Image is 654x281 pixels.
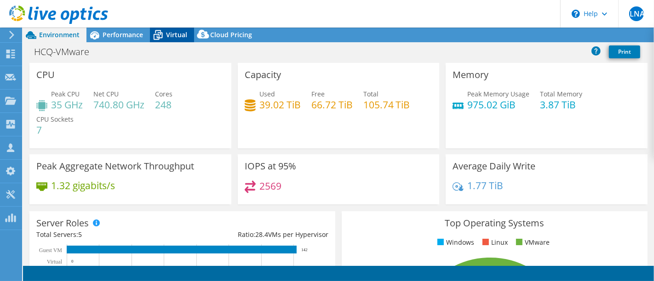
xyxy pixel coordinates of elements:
[467,100,529,110] h4: 975.02 GiB
[36,70,55,80] h3: CPU
[47,259,63,265] text: Virtual
[572,10,580,18] svg: \n
[182,230,328,240] div: Ratio: VMs per Hypervisor
[210,30,252,39] span: Cloud Pricing
[36,161,194,171] h3: Peak Aggregate Network Throughput
[36,125,74,135] h4: 7
[39,247,62,253] text: Guest VM
[514,237,550,247] li: VMware
[363,100,410,110] h4: 105.74 TiB
[245,70,281,80] h3: Capacity
[259,100,301,110] h4: 39.02 TiB
[311,100,353,110] h4: 66.72 TiB
[467,180,503,191] h4: 1.77 TiB
[540,90,582,98] span: Total Memory
[245,161,296,171] h3: IOPS at 95%
[609,45,640,58] a: Print
[301,247,308,252] text: 142
[36,115,74,124] span: CPU Sockets
[166,30,187,39] span: Virtual
[453,70,488,80] h3: Memory
[363,90,379,98] span: Total
[93,100,144,110] h4: 740.80 GHz
[255,230,268,239] span: 28.4
[540,100,582,110] h4: 3.87 TiB
[51,90,80,98] span: Peak CPU
[36,230,182,240] div: Total Servers:
[629,6,644,21] span: JLNA
[51,100,83,110] h4: 35 GHz
[259,90,275,98] span: Used
[93,90,119,98] span: Net CPU
[30,47,103,57] h1: HCQ-VMware
[155,90,172,98] span: Cores
[78,230,82,239] span: 5
[259,181,281,191] h4: 2569
[39,30,80,39] span: Environment
[467,90,529,98] span: Peak Memory Usage
[103,30,143,39] span: Performance
[480,237,508,247] li: Linux
[311,90,325,98] span: Free
[51,180,115,191] h4: 1.32 gigabits/s
[453,161,535,171] h3: Average Daily Write
[435,237,474,247] li: Windows
[155,100,172,110] h4: 248
[71,259,74,264] text: 0
[36,218,89,228] h3: Server Roles
[349,218,641,228] h3: Top Operating Systems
